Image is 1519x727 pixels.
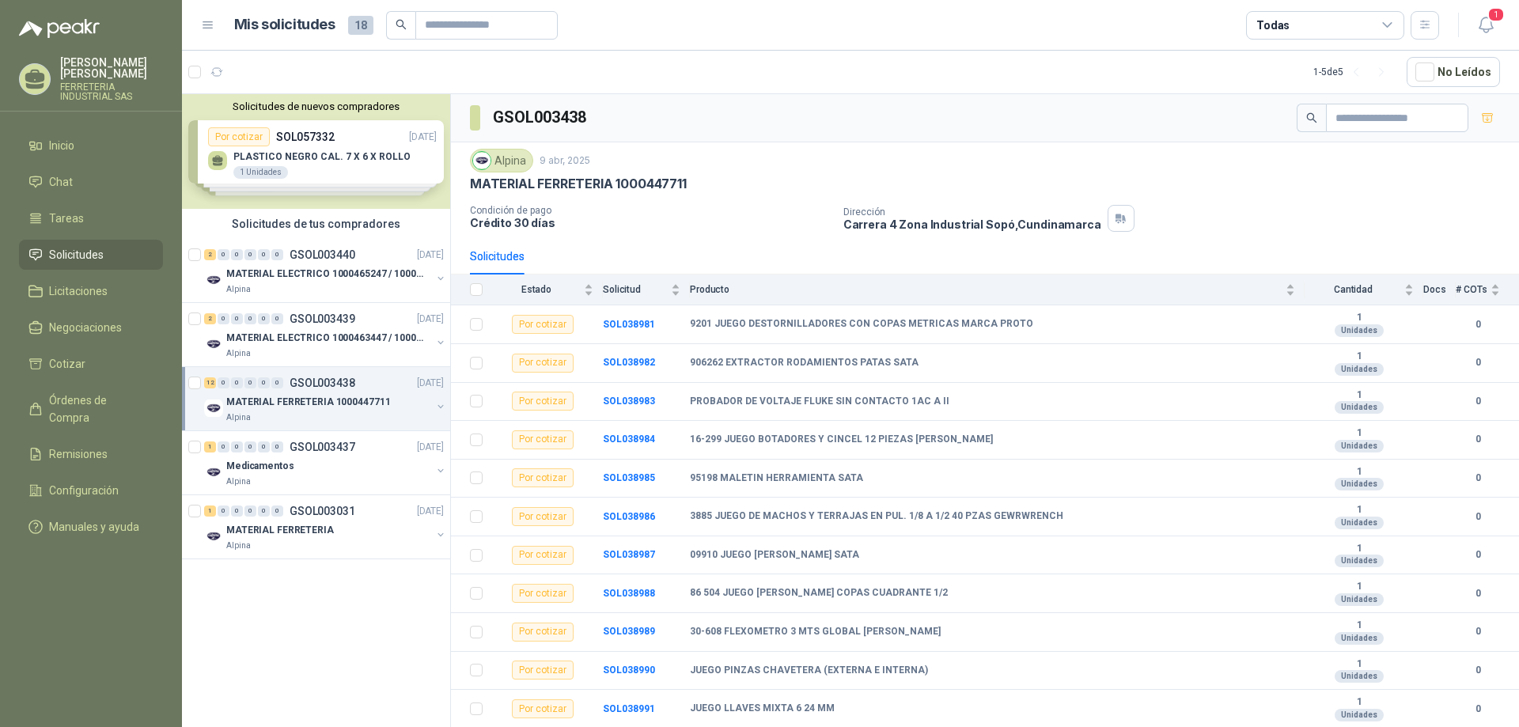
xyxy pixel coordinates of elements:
a: SOL038989 [603,626,655,637]
span: Licitaciones [49,282,108,300]
p: GSOL003440 [290,249,355,260]
div: 0 [231,441,243,452]
b: 1 [1305,543,1414,555]
div: 0 [218,441,229,452]
p: [DATE] [417,440,444,455]
a: Negociaciones [19,312,163,343]
a: SOL038982 [603,357,655,368]
div: Todas [1256,17,1290,34]
p: MATERIAL ELECTRICO 1000463447 / 1000465800 [226,331,423,346]
div: 0 [258,505,270,517]
p: GSOL003438 [290,377,355,388]
div: Por cotizar [512,584,574,603]
div: Por cotizar [512,315,574,334]
div: 2 [204,249,216,260]
a: Inicio [19,131,163,161]
a: 1 0 0 0 0 0 GSOL003031[DATE] Company LogoMATERIAL FERRETERIAAlpina [204,502,447,552]
p: MATERIAL FERRETERIA 1000447711 [470,176,687,192]
b: 0 [1456,394,1500,409]
div: Solicitudes de nuevos compradoresPor cotizarSOL057332[DATE] PLASTICO NEGRO CAL. 7 X 6 X ROLLO1 Un... [182,94,450,209]
div: 0 [231,505,243,517]
b: 86 504 JUEGO [PERSON_NAME] COPAS CUADRANTE 1/2 [690,587,948,600]
div: 0 [271,249,283,260]
span: Manuales y ayuda [49,518,139,536]
a: 1 0 0 0 0 0 GSOL003437[DATE] Company LogoMedicamentosAlpina [204,437,447,488]
a: SOL038984 [603,434,655,445]
div: 0 [218,377,229,388]
span: Producto [690,284,1282,295]
a: Chat [19,167,163,197]
div: 0 [244,313,256,324]
b: 1 [1305,581,1414,593]
b: 1 [1305,389,1414,402]
a: Configuración [19,475,163,505]
div: 0 [218,249,229,260]
a: SOL038985 [603,472,655,483]
th: Docs [1423,275,1456,305]
b: 1 [1305,466,1414,479]
a: Órdenes de Compra [19,385,163,433]
div: 0 [258,441,270,452]
b: 0 [1456,586,1500,601]
div: 1 [204,505,216,517]
p: Alpina [226,540,251,552]
div: Solicitudes de tus compradores [182,209,450,239]
p: Dirección [843,206,1101,218]
a: SOL038981 [603,319,655,330]
b: 0 [1456,317,1500,332]
b: SOL038990 [603,665,655,676]
div: Unidades [1335,517,1384,529]
div: Unidades [1335,593,1384,606]
div: 0 [271,313,283,324]
div: Por cotizar [512,623,574,642]
b: 0 [1456,547,1500,562]
p: [DATE] [417,248,444,263]
b: 0 [1456,355,1500,370]
b: 09910 JUEGO [PERSON_NAME] SATA [690,549,859,562]
span: search [396,19,407,30]
a: Tareas [19,203,163,233]
th: Estado [492,275,603,305]
img: Company Logo [204,335,223,354]
div: 0 [271,377,283,388]
span: Estado [492,284,581,295]
div: 0 [231,313,243,324]
th: # COTs [1456,275,1519,305]
span: Tareas [49,210,84,227]
b: 1 [1305,658,1414,671]
b: JUEGO LLAVES MIXTA 6 24 MM [690,702,835,715]
div: Solicitudes [470,248,525,265]
div: 0 [218,313,229,324]
p: MATERIAL FERRETERIA 1000447711 [226,395,390,410]
b: 0 [1456,663,1500,678]
img: Logo peakr [19,19,100,38]
img: Company Logo [204,463,223,482]
span: 1 [1487,7,1505,22]
div: 0 [258,377,270,388]
span: Inicio [49,137,74,154]
p: MATERIAL ELECTRICO 1000465247 / 1000466995 [226,267,423,282]
span: Órdenes de Compra [49,392,148,426]
b: 0 [1456,471,1500,486]
div: 0 [218,505,229,517]
div: Por cotizar [512,507,574,526]
div: 0 [231,377,243,388]
p: 9 abr, 2025 [540,153,590,168]
p: Alpina [226,283,251,296]
a: SOL038987 [603,549,655,560]
a: Remisiones [19,439,163,469]
b: SOL038986 [603,511,655,522]
div: Por cotizar [512,354,574,373]
a: 12 0 0 0 0 0 GSOL003438[DATE] Company LogoMATERIAL FERRETERIA 1000447711Alpina [204,373,447,424]
b: 1 [1305,427,1414,440]
p: GSOL003439 [290,313,355,324]
b: 30-608 FLEXOMETRO 3 MTS GLOBAL [PERSON_NAME] [690,626,941,638]
a: 2 0 0 0 0 0 GSOL003440[DATE] Company LogoMATERIAL ELECTRICO 1000465247 / 1000466995Alpina [204,245,447,296]
b: 1 [1305,504,1414,517]
img: Company Logo [204,271,223,290]
button: No Leídos [1407,57,1500,87]
p: GSOL003031 [290,505,355,517]
span: search [1306,112,1317,123]
span: Solicitud [603,284,668,295]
